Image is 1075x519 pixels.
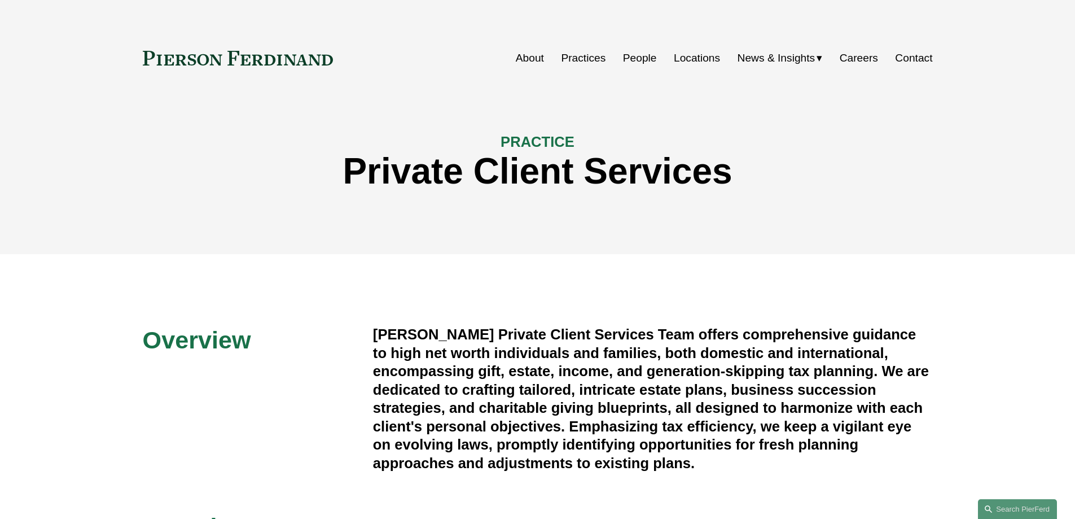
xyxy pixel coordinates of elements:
[978,499,1057,519] a: Search this site
[840,47,878,69] a: Careers
[143,326,251,354] span: Overview
[738,47,823,69] a: folder dropdown
[516,47,544,69] a: About
[143,151,933,192] h1: Private Client Services
[674,47,720,69] a: Locations
[738,49,815,68] span: News & Insights
[501,134,574,150] span: PRACTICE
[895,47,932,69] a: Contact
[373,325,933,472] h4: [PERSON_NAME] Private Client Services Team offers comprehensive guidance to high net worth indivi...
[561,47,605,69] a: Practices
[623,47,657,69] a: People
